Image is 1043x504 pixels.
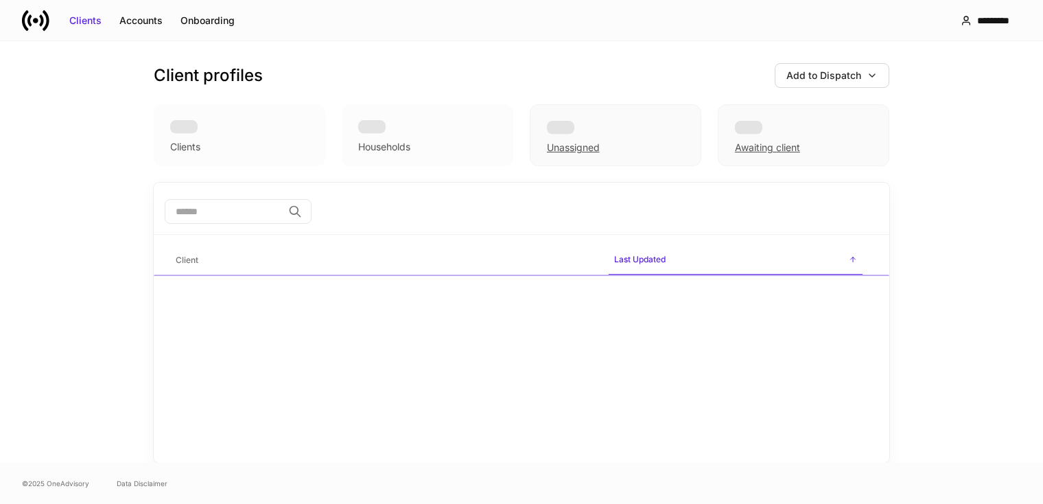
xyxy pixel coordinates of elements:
[154,65,263,87] h3: Client profiles
[530,104,701,166] div: Unassigned
[775,63,889,88] button: Add to Dispatch
[117,478,167,489] a: Data Disclaimer
[718,104,889,166] div: Awaiting client
[547,141,600,154] div: Unassigned
[119,14,163,27] div: Accounts
[110,10,172,32] button: Accounts
[69,14,102,27] div: Clients
[60,10,110,32] button: Clients
[22,478,89,489] span: © 2025 OneAdvisory
[609,246,863,275] span: Last Updated
[180,14,235,27] div: Onboarding
[614,253,666,266] h6: Last Updated
[735,141,800,154] div: Awaiting client
[170,140,200,154] div: Clients
[176,253,198,266] h6: Client
[786,69,861,82] div: Add to Dispatch
[172,10,244,32] button: Onboarding
[358,140,410,154] div: Households
[170,247,598,275] span: Client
